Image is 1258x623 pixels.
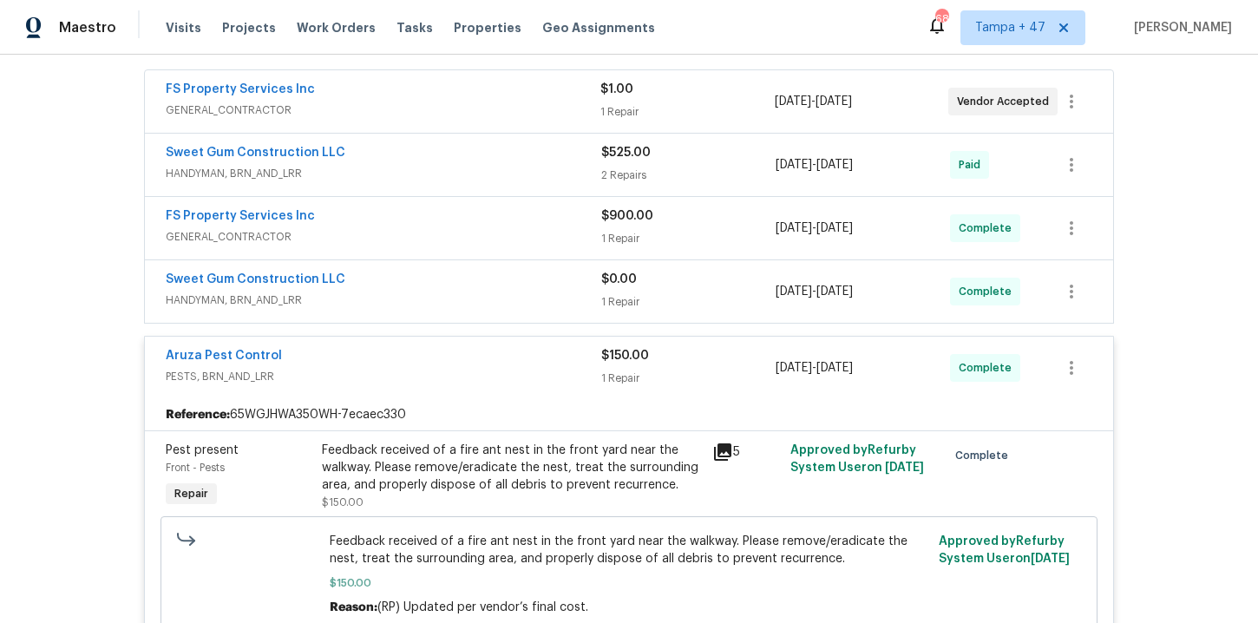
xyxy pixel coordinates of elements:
[601,293,776,311] div: 1 Repair
[1031,553,1070,565] span: [DATE]
[959,359,1019,377] span: Complete
[601,147,651,159] span: $525.00
[775,95,811,108] span: [DATE]
[957,93,1056,110] span: Vendor Accepted
[145,399,1113,430] div: 65WGJHWA350WH-7ecaec330
[601,167,776,184] div: 2 Repairs
[712,442,780,462] div: 5
[166,147,345,159] a: Sweet Gum Construction LLC
[166,273,345,285] a: Sweet Gum Construction LLC
[454,19,521,36] span: Properties
[939,535,1070,565] span: Approved by Refurby System User on
[542,19,655,36] span: Geo Assignments
[776,283,853,300] span: -
[816,95,852,108] span: [DATE]
[601,273,637,285] span: $0.00
[776,285,812,298] span: [DATE]
[166,368,601,385] span: PESTS, BRN_AND_LRR
[776,159,812,171] span: [DATE]
[790,444,924,474] span: Approved by Refurby System User on
[222,19,276,36] span: Projects
[600,103,774,121] div: 1 Repair
[776,220,853,237] span: -
[959,220,1019,237] span: Complete
[322,497,364,508] span: $150.00
[959,283,1019,300] span: Complete
[816,362,853,374] span: [DATE]
[601,210,653,222] span: $900.00
[322,442,702,494] div: Feedback received of a fire ant nest in the front yard near the walkway. Please remove/eradicate ...
[601,230,776,247] div: 1 Repair
[601,370,776,387] div: 1 Repair
[166,210,315,222] a: FS Property Services Inc
[166,19,201,36] span: Visits
[816,285,853,298] span: [DATE]
[600,83,633,95] span: $1.00
[166,406,230,423] b: Reference:
[166,83,315,95] a: FS Property Services Inc
[601,350,649,362] span: $150.00
[776,362,812,374] span: [DATE]
[167,485,215,502] span: Repair
[955,447,1015,464] span: Complete
[59,19,116,36] span: Maestro
[166,228,601,246] span: GENERAL_CONTRACTOR
[166,350,282,362] a: Aruza Pest Control
[776,156,853,174] span: -
[330,533,929,567] span: Feedback received of a fire ant nest in the front yard near the walkway. Please remove/eradicate ...
[166,102,600,119] span: GENERAL_CONTRACTOR
[776,359,853,377] span: -
[776,222,812,234] span: [DATE]
[330,601,377,613] span: Reason:
[816,222,853,234] span: [DATE]
[377,601,588,613] span: (RP) Updated per vendor’s final cost.
[166,165,601,182] span: HANDYMAN, BRN_AND_LRR
[959,156,987,174] span: Paid
[775,93,852,110] span: -
[885,462,924,474] span: [DATE]
[935,10,947,28] div: 689
[166,444,239,456] span: Pest present
[1127,19,1232,36] span: [PERSON_NAME]
[166,292,601,309] span: HANDYMAN, BRN_AND_LRR
[396,22,433,34] span: Tasks
[166,462,225,473] span: Front - Pests
[975,19,1045,36] span: Tampa + 47
[816,159,853,171] span: [DATE]
[297,19,376,36] span: Work Orders
[330,574,929,592] span: $150.00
